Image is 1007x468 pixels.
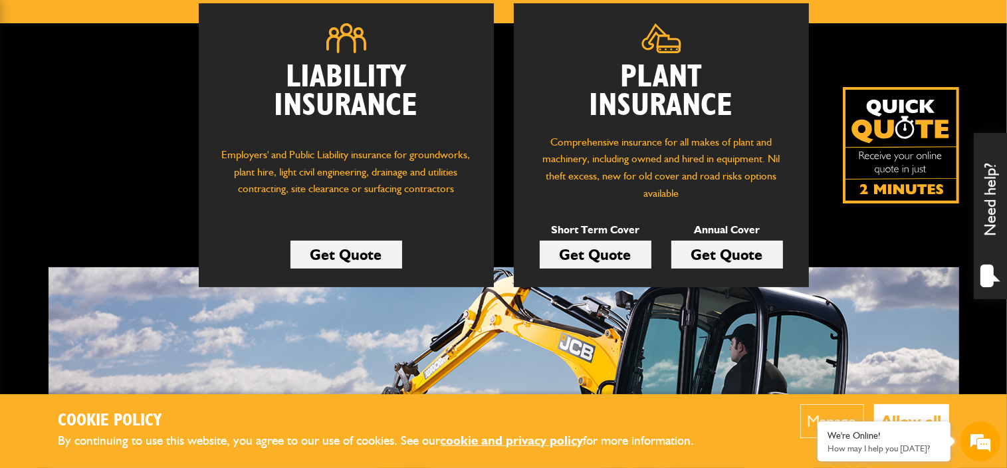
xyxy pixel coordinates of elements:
[534,63,789,120] h2: Plant Insurance
[974,133,1007,299] div: Need help?
[58,411,717,431] h2: Cookie Policy
[828,430,941,441] div: We're Online!
[219,63,474,134] h2: Liability Insurance
[534,134,789,201] p: Comprehensive insurance for all makes of plant and machinery, including owned and hired in equipm...
[219,146,474,210] p: Employers' and Public Liability insurance for groundworks, plant hire, light civil engineering, d...
[671,221,783,239] p: Annual Cover
[540,221,651,239] p: Short Term Cover
[671,241,783,269] a: Get Quote
[290,241,402,269] a: Get Quote
[800,404,864,438] button: Manage
[874,404,949,438] button: Allow all
[441,433,584,448] a: cookie and privacy policy
[843,87,959,203] a: Get your insurance quote isn just 2-minutes
[540,241,651,269] a: Get Quote
[828,443,941,453] p: How may I help you today?
[843,87,959,203] img: Quick Quote
[58,431,717,451] p: By continuing to use this website, you agree to our use of cookies. See our for more information.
